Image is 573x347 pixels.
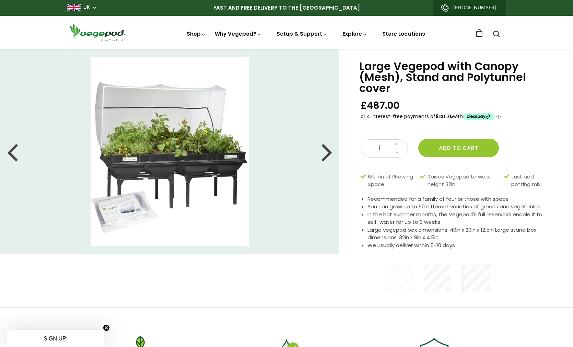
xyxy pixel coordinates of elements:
button: Add to cart [418,139,499,157]
a: UK [83,4,90,11]
li: Recommended for a family of four or those with space [367,195,556,203]
span: Just add potting mix [511,173,552,188]
a: Setup & Support [277,30,327,37]
li: We usually deliver within 5-10 days [367,242,556,250]
span: SIGN UP! [44,336,68,342]
a: Explore [342,30,367,37]
li: You can grow up to 60 different varieties of greens and vegetables. [367,203,556,211]
a: Increase quantity by 1 [393,140,401,149]
li: Large vegepod box dimensions: 40in x 20in x 12.5in Large stand box dimensions: 32in x 8in x 4.5in [367,226,556,242]
a: Search [493,31,500,38]
img: Large Vegepod with Canopy (Mesh), Stand and Polytunnel cover [91,57,249,246]
div: SIGN UP!Close teaser [7,330,104,347]
span: Raises Vegepod to waist height 32in [428,173,501,188]
span: 1 [368,144,391,153]
button: Close teaser [103,324,110,331]
span: 6ft 7in of Growing Space [368,173,417,188]
h1: Large Vegepod with Canopy (Mesh), Stand and Polytunnel cover [359,61,556,94]
a: Decrease quantity by 1 [393,148,401,157]
img: gb_large.png [67,4,81,11]
span: £487.00 [361,99,400,112]
li: In the hot summer months, the Vegepod's full reservoirs enable it to self-water for up to 3 weeks [367,211,556,226]
a: Store Locations [382,30,425,37]
a: Shop [187,30,206,37]
a: Why Vegepod? [215,30,261,37]
img: Vegepod [67,23,129,42]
